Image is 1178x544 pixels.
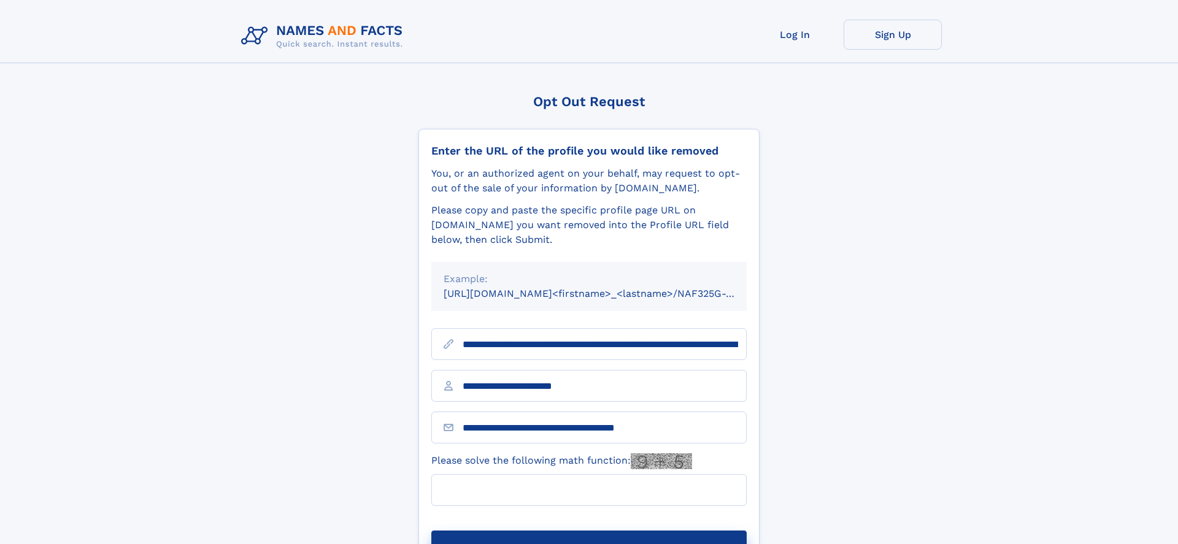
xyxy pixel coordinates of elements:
div: Please copy and paste the specific profile page URL on [DOMAIN_NAME] you want removed into the Pr... [431,203,747,247]
a: Log In [745,20,844,50]
label: Please solve the following math function: [431,453,692,469]
div: Enter the URL of the profile you would like removed [431,144,747,158]
div: Opt Out Request [418,94,760,109]
a: Sign Up [844,20,942,50]
div: You, or an authorized agent on your behalf, may request to opt-out of the sale of your informatio... [431,166,747,196]
div: Example: [444,272,734,286]
img: Logo Names and Facts [236,20,413,53]
small: [URL][DOMAIN_NAME]<firstname>_<lastname>/NAF325G-xxxxxxxx [444,288,770,299]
